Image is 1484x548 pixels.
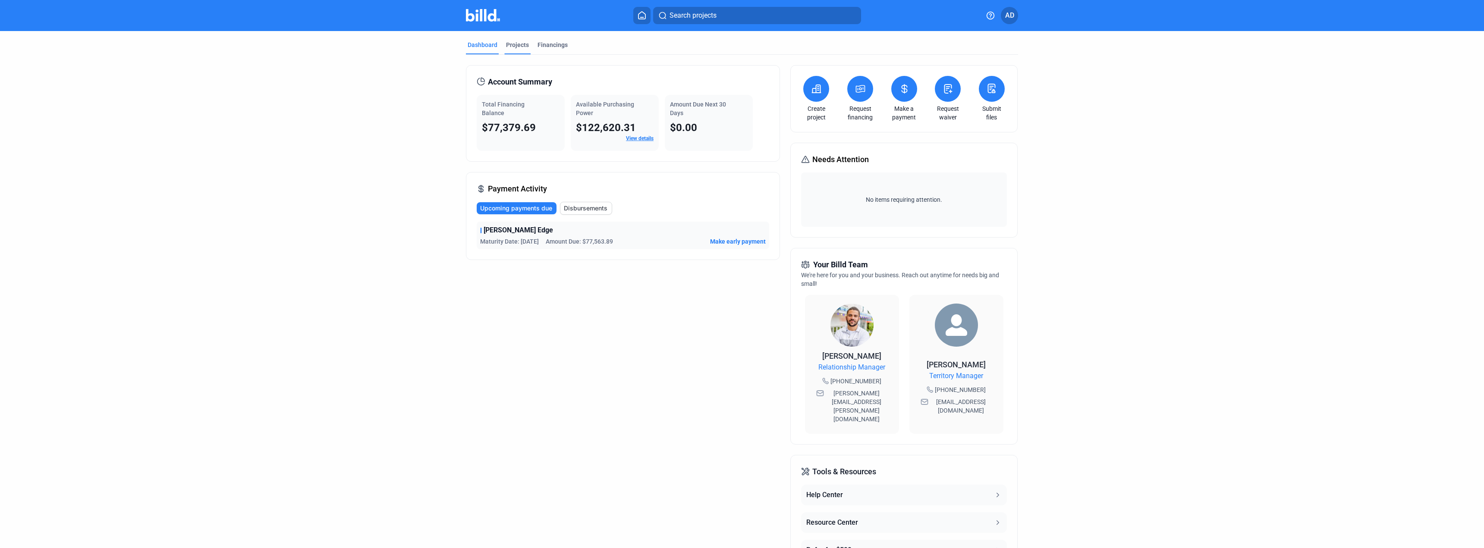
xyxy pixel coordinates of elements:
[488,76,552,88] span: Account Summary
[933,104,963,122] a: Request waiver
[801,272,999,287] span: We're here for you and your business. Reach out anytime for needs big and small!
[670,101,726,116] span: Amount Due Next 30 Days
[670,10,717,21] span: Search projects
[466,9,500,22] img: Billd Company Logo
[488,183,547,195] span: Payment Activity
[805,195,1003,204] span: No items requiring attention.
[468,41,497,49] div: Dashboard
[670,122,697,134] span: $0.00
[845,104,875,122] a: Request financing
[626,135,654,141] a: View details
[830,304,874,347] img: Relationship Manager
[482,122,536,134] span: $77,379.69
[801,104,831,122] a: Create project
[889,104,919,122] a: Make a payment
[935,385,986,394] span: [PHONE_NUMBER]
[477,202,556,214] button: Upcoming payments due
[977,104,1007,122] a: Submit files
[806,517,858,528] div: Resource Center
[930,398,992,415] span: [EMAIL_ADDRESS][DOMAIN_NAME]
[538,41,568,49] div: Financings
[480,237,539,246] span: Maturity Date: [DATE]
[576,101,634,116] span: Available Purchasing Power
[801,485,1006,505] button: Help Center
[935,304,978,347] img: Territory Manager
[812,466,876,478] span: Tools & Resources
[1001,7,1018,24] button: AD
[506,41,529,49] div: Projects
[564,204,607,213] span: Disbursements
[830,377,881,385] span: [PHONE_NUMBER]
[560,202,612,215] button: Disbursements
[813,259,868,271] span: Your Billd Team
[927,360,986,369] span: [PERSON_NAME]
[484,225,553,235] span: [PERSON_NAME] Edge
[482,101,525,116] span: Total Financing Balance
[576,122,636,134] span: $122,620.31
[929,371,983,381] span: Territory Manager
[480,204,552,213] span: Upcoming payments due
[806,490,843,500] div: Help Center
[822,351,881,360] span: [PERSON_NAME]
[710,237,766,246] button: Make early payment
[1005,10,1014,21] span: AD
[818,362,885,373] span: Relationship Manager
[826,389,888,423] span: [PERSON_NAME][EMAIL_ADDRESS][PERSON_NAME][DOMAIN_NAME]
[801,512,1006,533] button: Resource Center
[546,237,613,246] span: Amount Due: $77,563.89
[653,7,861,24] button: Search projects
[812,153,869,166] span: Needs Attention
